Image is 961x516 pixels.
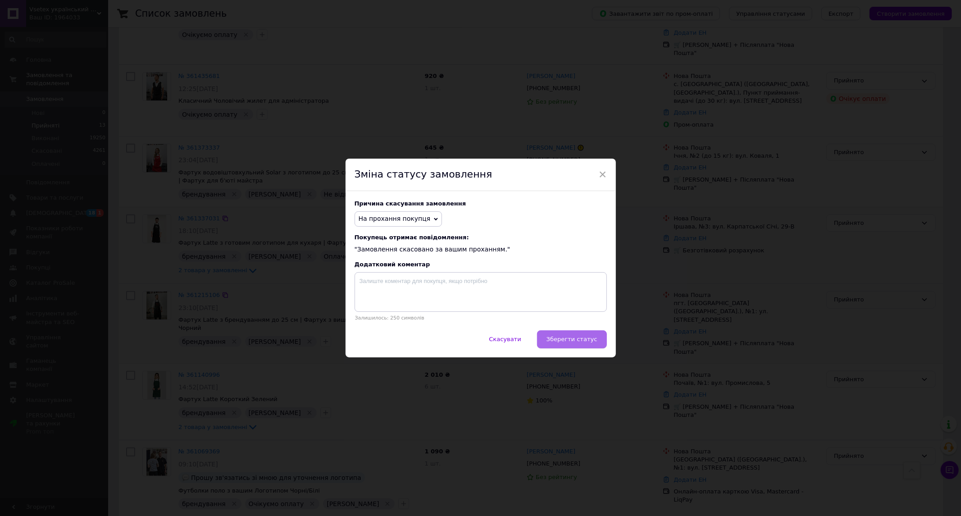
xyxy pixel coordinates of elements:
[355,234,607,254] div: "Замовлення скасовано за вашим проханням."
[355,200,607,207] div: Причина скасування замовлення
[599,167,607,182] span: ×
[355,234,607,241] span: Покупець отримає повідомлення:
[355,261,607,268] div: Додатковий коментар
[547,336,597,342] span: Зберегти статус
[479,330,530,348] button: Скасувати
[359,215,431,222] span: На прохання покупця
[355,315,607,321] p: Залишилось: 250 символів
[489,336,521,342] span: Скасувати
[346,159,616,191] div: Зміна статусу замовлення
[537,330,607,348] button: Зберегти статус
